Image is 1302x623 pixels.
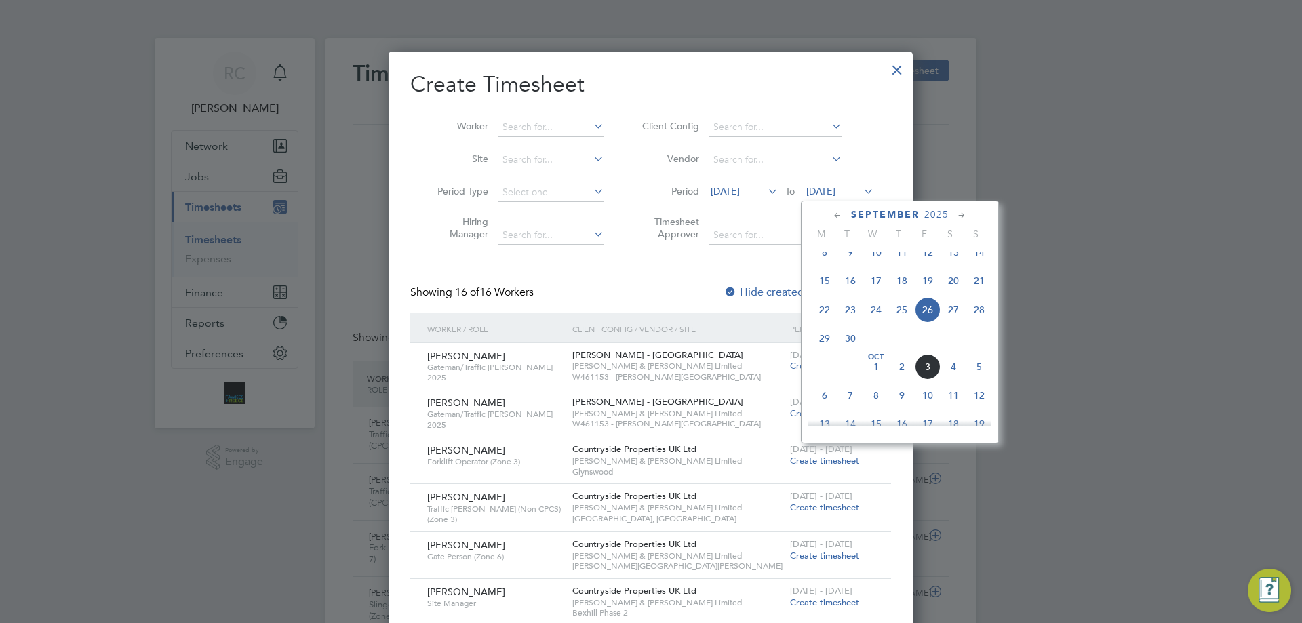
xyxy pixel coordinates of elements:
[941,268,966,294] span: 20
[427,216,488,240] label: Hiring Manager
[790,597,859,608] span: Create timesheet
[937,228,963,240] span: S
[911,228,937,240] span: F
[837,382,863,408] span: 7
[572,371,783,382] span: W461153 - [PERSON_NAME][GEOGRAPHIC_DATA]
[915,268,941,294] span: 19
[790,550,859,561] span: Create timesheet
[889,297,915,323] span: 25
[638,153,699,165] label: Vendor
[724,285,861,299] label: Hide created timesheets
[889,239,915,265] span: 11
[455,285,479,299] span: 16 of
[966,382,992,408] span: 12
[941,297,966,323] span: 27
[427,350,505,362] span: [PERSON_NAME]
[427,120,488,132] label: Worker
[572,550,783,561] span: [PERSON_NAME] & [PERSON_NAME] Limited
[915,354,941,380] span: 3
[812,411,837,437] span: 13
[410,71,891,99] h2: Create Timesheet
[963,228,989,240] span: S
[427,456,562,467] span: Forklift Operator (Zone 3)
[790,443,852,455] span: [DATE] - [DATE]
[863,382,889,408] span: 8
[427,586,505,598] span: [PERSON_NAME]
[790,490,852,502] span: [DATE] - [DATE]
[808,228,834,240] span: M
[427,491,505,503] span: [PERSON_NAME]
[572,443,696,455] span: Countryside Properties UK Ltd
[1248,569,1291,612] button: Engage Resource Center
[427,539,505,551] span: [PERSON_NAME]
[572,538,696,550] span: Countryside Properties UK Ltd
[863,297,889,323] span: 24
[638,120,699,132] label: Client Config
[806,185,835,197] span: [DATE]
[410,285,536,300] div: Showing
[572,607,783,618] span: Bexhill Phase 2
[837,239,863,265] span: 9
[427,504,562,525] span: Traffic [PERSON_NAME] (Non CPCS) (Zone 3)
[709,118,842,137] input: Search for...
[860,228,886,240] span: W
[812,297,837,323] span: 22
[790,455,859,466] span: Create timesheet
[498,183,604,202] input: Select one
[572,456,783,466] span: [PERSON_NAME] & [PERSON_NAME] Limited
[966,411,992,437] span: 19
[427,397,505,409] span: [PERSON_NAME]
[498,118,604,137] input: Search for...
[424,313,569,344] div: Worker / Role
[966,268,992,294] span: 21
[851,209,920,220] span: September
[941,354,966,380] span: 4
[569,313,787,344] div: Client Config / Vendor / Site
[427,551,562,562] span: Gate Person (Zone 6)
[837,268,863,294] span: 16
[790,360,859,371] span: Create timesheet
[572,418,783,429] span: W461153 - [PERSON_NAME][GEOGRAPHIC_DATA]
[812,239,837,265] span: 8
[427,598,562,609] span: Site Manager
[790,502,859,513] span: Create timesheet
[790,396,852,407] span: [DATE] - [DATE]
[572,396,743,407] span: [PERSON_NAME] - [GEOGRAPHIC_DATA]
[787,313,877,344] div: Period
[498,150,604,169] input: Search for...
[863,354,889,361] span: Oct
[915,297,941,323] span: 26
[863,354,889,380] span: 1
[427,362,562,383] span: Gateman/Traffic [PERSON_NAME] 2025
[889,268,915,294] span: 18
[572,349,743,361] span: [PERSON_NAME] - [GEOGRAPHIC_DATA]
[941,411,966,437] span: 18
[709,226,842,245] input: Search for...
[572,561,783,571] span: [PERSON_NAME][GEOGRAPHIC_DATA][PERSON_NAME]
[915,239,941,265] span: 12
[790,349,852,361] span: [DATE] - [DATE]
[572,466,783,477] span: Glynswood
[427,185,488,197] label: Period Type
[572,502,783,513] span: [PERSON_NAME] & [PERSON_NAME] Limited
[427,444,505,456] span: [PERSON_NAME]
[427,153,488,165] label: Site
[966,297,992,323] span: 28
[572,597,783,608] span: [PERSON_NAME] & [PERSON_NAME] Limited
[966,239,992,265] span: 14
[966,354,992,380] span: 5
[812,382,837,408] span: 6
[781,182,799,200] span: To
[915,382,941,408] span: 10
[455,285,534,299] span: 16 Workers
[924,209,949,220] span: 2025
[886,228,911,240] span: T
[572,408,783,419] span: [PERSON_NAME] & [PERSON_NAME] Limited
[498,226,604,245] input: Search for...
[638,216,699,240] label: Timesheet Approver
[638,185,699,197] label: Period
[863,268,889,294] span: 17
[572,585,696,597] span: Countryside Properties UK Ltd
[889,382,915,408] span: 9
[427,409,562,430] span: Gateman/Traffic [PERSON_NAME] 2025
